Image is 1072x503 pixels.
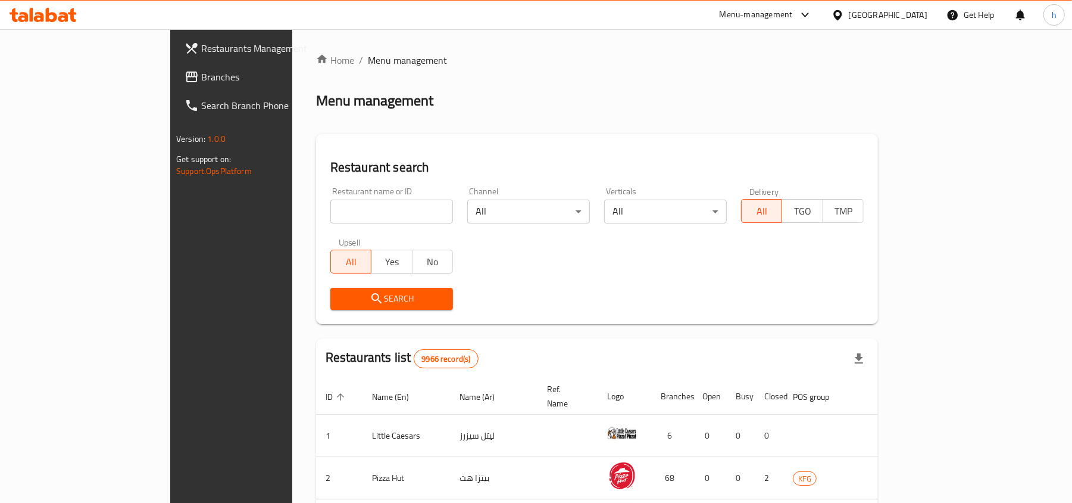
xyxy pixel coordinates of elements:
button: Search [330,288,453,310]
span: h [1052,8,1057,21]
td: 2 [755,457,783,499]
span: Search [340,291,443,306]
td: 0 [755,415,783,457]
span: 9966 record(s) [414,353,477,365]
th: Logo [598,378,651,415]
span: Restaurants Management [201,41,340,55]
li: / [359,53,363,67]
td: 0 [693,457,726,499]
a: Search Branch Phone [175,91,349,120]
a: Restaurants Management [175,34,349,63]
span: Ref. Name [547,382,583,411]
span: Version: [176,131,205,147]
th: Busy [726,378,755,415]
button: No [412,250,453,274]
span: KFG [793,472,816,486]
button: All [741,199,782,223]
span: 1.0.0 [207,131,226,147]
td: 0 [726,415,755,457]
span: Name (Ar) [460,390,510,404]
span: Branches [201,70,340,84]
img: Pizza Hut [607,461,637,490]
span: TMP [828,203,859,220]
span: Yes [376,253,407,271]
a: Branches [175,63,349,91]
td: 68 [651,457,693,499]
button: All [330,250,371,274]
td: ليتل سيزرز [450,415,537,457]
input: Search for restaurant name or ID.. [330,200,453,223]
span: ID [326,390,348,404]
button: TMP [823,199,864,223]
h2: Restaurant search [330,159,864,176]
div: Menu-management [720,8,793,22]
span: Menu management [368,53,447,67]
img: Little Caesars [607,418,637,448]
label: Upsell [339,238,361,246]
span: Search Branch Phone [201,98,340,113]
td: 0 [693,415,726,457]
td: 6 [651,415,693,457]
td: Pizza Hut [362,457,450,499]
th: Closed [755,378,783,415]
a: Support.OpsPlatform [176,163,252,179]
h2: Restaurants list [326,349,479,368]
button: TGO [782,199,823,223]
span: All [336,253,367,271]
span: No [417,253,448,271]
div: Export file [845,344,873,373]
span: All [746,203,777,220]
td: Little Caesars [362,415,450,457]
div: Total records count [414,349,478,368]
div: All [604,200,727,223]
span: Name (En) [372,390,424,404]
td: 0 [726,457,755,499]
nav: breadcrumb [316,53,878,67]
label: Delivery [749,187,779,195]
span: TGO [787,203,818,220]
span: Get support on: [176,151,231,167]
th: Branches [651,378,693,415]
span: POS group [793,390,845,404]
div: All [467,200,590,223]
td: بيتزا هت [450,457,537,499]
div: [GEOGRAPHIC_DATA] [849,8,927,21]
th: Open [693,378,726,415]
h2: Menu management [316,91,433,110]
button: Yes [371,250,412,274]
